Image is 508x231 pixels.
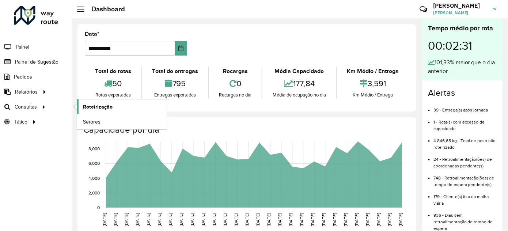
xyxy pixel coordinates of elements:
div: Total de rotas [87,67,139,76]
li: 748 - Retroalimentação(ões) de tempo de espera pendente(s) [433,169,497,188]
text: [DATE] [146,213,151,226]
text: [DATE] [179,213,183,226]
text: [DATE] [376,213,381,226]
div: 00:02:31 [428,33,497,58]
span: Painel de Sugestão [15,58,58,66]
h4: Capacidade por dia [83,125,409,135]
text: [DATE] [288,213,293,226]
text: [DATE] [299,213,304,226]
text: [DATE] [234,213,238,226]
text: [DATE] [266,213,271,226]
text: [DATE] [343,213,348,226]
text: [DATE] [135,213,140,226]
h2: Dashboard [84,5,125,13]
div: Recargas [211,67,260,76]
div: 3,591 [339,76,407,91]
a: Roteirização [77,99,167,114]
button: Choose Date [175,41,187,56]
text: [DATE] [124,213,129,226]
span: Pedidos [14,73,32,81]
text: [DATE] [168,213,173,226]
text: 2,000 [88,190,100,195]
div: 795 [144,76,206,91]
div: Média de ocupação no dia [264,91,334,99]
text: [DATE] [365,213,370,226]
text: [DATE] [255,213,260,226]
a: Setores [77,114,167,129]
text: [DATE] [277,213,282,226]
div: Rotas exportadas [87,91,139,99]
span: Setores [83,118,101,126]
text: [DATE] [398,213,403,226]
div: 50 [87,76,139,91]
li: 179 - Cliente(s) fora da malha viária [433,188,497,207]
div: Média Capacidade [264,67,334,76]
text: [DATE] [102,213,107,226]
text: [DATE] [310,213,315,226]
text: [DATE] [354,213,359,226]
div: Total de entregas [144,67,206,76]
span: Roteirização [83,103,113,111]
li: 4.846,65 kg - Total de peso não roteirizado [433,132,497,151]
text: [DATE] [113,213,118,226]
text: [DATE] [190,213,194,226]
div: Recargas no dia [211,91,260,99]
h3: [PERSON_NAME] [433,2,488,9]
text: [DATE] [223,213,227,226]
div: Tempo médio por rota [428,23,497,33]
span: [PERSON_NAME] [433,10,488,16]
text: [DATE] [244,213,249,226]
div: 0 [211,76,260,91]
div: Km Médio / Entrega [339,67,407,76]
text: [DATE] [387,213,392,226]
text: 0 [97,205,100,210]
li: 39 - Entrega(s) após jornada [433,101,497,113]
span: Relatórios [15,88,38,96]
text: [DATE] [201,213,205,226]
text: 6,000 [88,161,100,166]
div: 101,33% maior que o dia anterior [428,58,497,76]
span: Consultas [15,103,37,111]
div: Km Médio / Entrega [339,91,407,99]
span: Painel [16,43,29,51]
div: 177,84 [264,76,334,91]
text: 4,000 [88,176,100,181]
text: [DATE] [157,213,162,226]
text: [DATE] [332,213,337,226]
span: Tático [14,118,27,126]
label: Data [85,30,99,38]
li: 24 - Retroalimentação(ões) de coordenadas pendente(s) [433,151,497,169]
div: Entregas exportadas [144,91,206,99]
text: 8,000 [88,147,100,151]
li: 1 - Rota(s) com excesso de capacidade [433,113,497,132]
a: Contato Rápido [416,1,431,17]
text: [DATE] [212,213,216,226]
text: [DATE] [321,213,326,226]
h4: Alertas [428,88,497,98]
